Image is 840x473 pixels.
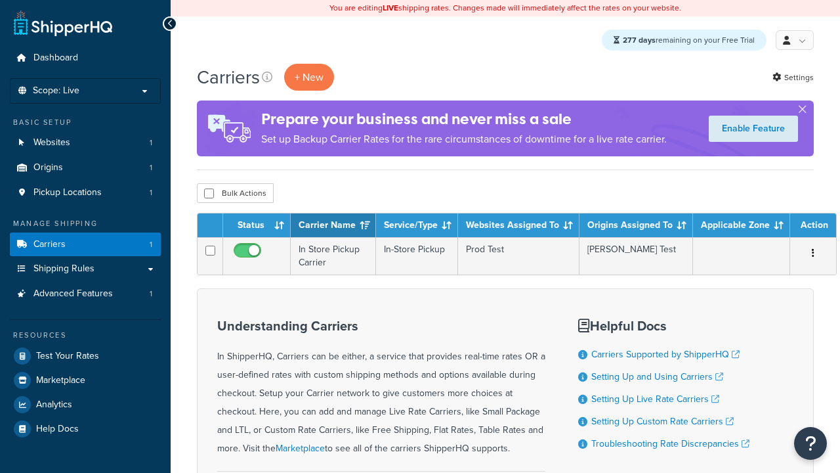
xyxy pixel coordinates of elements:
a: Help Docs [10,417,161,441]
li: Websites [10,131,161,155]
h4: Prepare your business and never miss a sale [261,108,667,130]
div: Basic Setup [10,117,161,128]
a: ShipperHQ Home [14,10,112,36]
span: Test Your Rates [36,351,99,362]
h1: Carriers [197,64,260,90]
a: Origins 1 [10,156,161,180]
a: Shipping Rules [10,257,161,281]
td: In-Store Pickup [376,237,458,275]
a: Marketplace [276,441,325,455]
span: Carriers [33,239,66,250]
td: Prod Test [458,237,579,275]
b: LIVE [383,2,398,14]
a: Settings [772,68,814,87]
th: Carrier Name: activate to sort column ascending [291,214,376,237]
span: Websites [33,137,70,148]
li: Carriers [10,233,161,257]
a: Advanced Features 1 [10,282,161,306]
span: Marketplace [36,375,85,386]
li: Pickup Locations [10,181,161,205]
span: Pickup Locations [33,187,102,198]
th: Status: activate to sort column ascending [223,214,291,237]
span: 1 [150,288,152,300]
span: 1 [150,137,152,148]
span: Dashboard [33,53,78,64]
strong: 277 days [623,34,656,46]
h3: Understanding Carriers [217,319,545,333]
td: [PERSON_NAME] Test [579,237,693,275]
a: Pickup Locations 1 [10,181,161,205]
span: Scope: Live [33,85,79,97]
span: 1 [150,187,152,198]
div: remaining on your Free Trial [602,30,766,51]
a: Carriers 1 [10,233,161,257]
th: Applicable Zone: activate to sort column ascending [693,214,790,237]
a: Setting Up and Using Carriers [591,370,723,384]
p: Set up Backup Carrier Rates for the rare circumstances of downtime for a live rate carrier. [261,130,667,148]
a: Setting Up Custom Rate Carriers [591,415,734,428]
a: Dashboard [10,46,161,70]
td: In Store Pickup Carrier [291,237,376,275]
button: + New [284,64,334,91]
span: Advanced Features [33,288,113,300]
div: In ShipperHQ, Carriers can be either, a service that provides real-time rates OR a user-defined r... [217,319,545,458]
a: Test Your Rates [10,344,161,368]
button: Bulk Actions [197,183,274,203]
span: Shipping Rules [33,263,94,275]
a: Carriers Supported by ShipperHQ [591,348,740,361]
th: Websites Assigned To: activate to sort column ascending [458,214,579,237]
span: 1 [150,162,152,173]
span: Analytics [36,399,72,411]
th: Action [790,214,836,237]
th: Service/Type: activate to sort column ascending [376,214,458,237]
a: Troubleshooting Rate Discrepancies [591,437,749,451]
a: Marketplace [10,369,161,392]
div: Manage Shipping [10,218,161,229]
img: ad-rules-rateshop-fe6ec290ccb7230408bd80ed9643f0289d75e0ffd9eb532fc0e269fcd187b520.png [197,101,261,156]
li: Origins [10,156,161,180]
a: Websites 1 [10,131,161,155]
span: 1 [150,239,152,250]
a: Enable Feature [709,116,798,142]
span: Help Docs [36,424,79,435]
h3: Helpful Docs [578,319,749,333]
a: Setting Up Live Rate Carriers [591,392,719,406]
a: Analytics [10,393,161,417]
li: Advanced Features [10,282,161,306]
button: Open Resource Center [794,427,827,460]
div: Resources [10,330,161,341]
th: Origins Assigned To: activate to sort column ascending [579,214,693,237]
span: Origins [33,162,63,173]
